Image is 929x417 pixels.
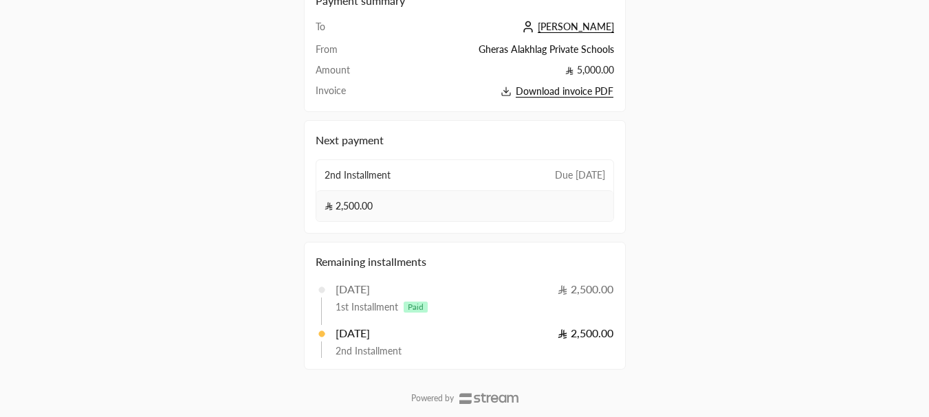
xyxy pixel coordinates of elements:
[404,302,428,313] span: Paid
[558,326,614,339] span: 2,500.00
[518,21,614,32] a: [PERSON_NAME]
[325,199,373,213] span: 2,500.00
[558,282,614,295] span: 2,500.00
[316,132,614,148] div: Next payment
[316,84,376,100] td: Invoice
[316,253,614,270] div: Remaining installments
[316,20,376,43] td: To
[538,21,614,33] span: [PERSON_NAME]
[375,43,613,63] td: Gheras Alakhlag Private Schools
[336,325,371,341] div: [DATE]
[316,63,376,84] td: Amount
[555,168,605,182] span: Due [DATE]
[336,281,371,297] div: [DATE]
[516,85,613,98] span: Download invoice PDF
[325,168,391,182] span: 2nd Installment
[411,393,454,404] p: Powered by
[375,84,613,100] button: Download invoice PDF
[375,63,613,84] td: 5,000.00
[336,300,398,314] span: 1st Installment
[316,43,376,63] td: From
[336,344,402,358] span: 2nd Installment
